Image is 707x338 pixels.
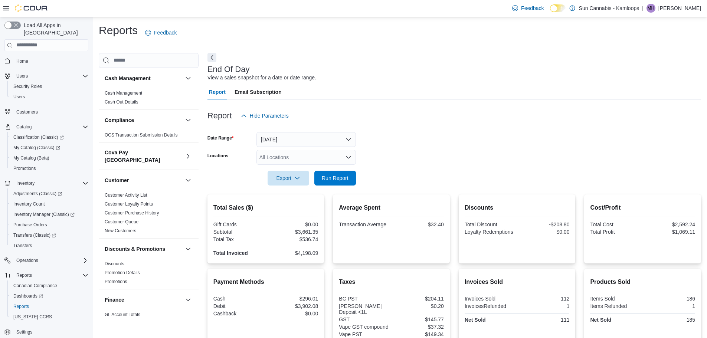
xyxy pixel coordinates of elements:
a: OCS Transaction Submission Details [105,132,178,138]
span: Load All Apps in [GEOGRAPHIC_DATA] [21,22,88,36]
span: Inventory Count [13,201,45,207]
div: $3,902.08 [267,303,318,309]
span: My Catalog (Classic) [10,143,88,152]
span: Email Subscription [235,85,282,99]
div: Compliance [99,131,199,142]
strong: Total Invoiced [213,250,248,256]
a: Promotions [105,279,127,284]
h3: Compliance [105,117,134,124]
h3: Finance [105,296,124,303]
span: Operations [16,257,38,263]
span: Promotions [105,279,127,285]
h2: Total Sales ($) [213,203,318,212]
div: Vape PST [339,331,390,337]
div: Gift Cards [213,221,264,227]
button: Users [7,92,91,102]
span: Cash Management [105,90,142,96]
span: Hide Parameters [250,112,289,119]
div: $204.11 [393,296,444,302]
div: $149.34 [393,331,444,337]
strong: Net Sold [590,317,611,323]
span: GL Transactions [105,321,137,326]
button: Operations [1,255,91,266]
div: $1,069.11 [644,229,695,235]
span: Inventory Count [10,200,88,209]
span: Transfers (Classic) [10,231,88,240]
button: [DATE] [256,132,356,147]
h2: Average Spent [339,203,444,212]
div: $32.40 [393,221,444,227]
a: Promotion Details [105,270,140,275]
div: GST [339,316,390,322]
div: Cashback [213,311,264,316]
a: Purchase Orders [10,220,50,229]
a: Transfers (Classic) [10,231,59,240]
span: Canadian Compliance [10,281,88,290]
a: Inventory Count [10,200,48,209]
label: Locations [207,153,229,159]
div: Finance [99,310,199,331]
a: Transfers [10,241,35,250]
div: Subtotal [213,229,264,235]
div: -$208.80 [518,221,569,227]
a: Adjustments (Classic) [7,188,91,199]
span: Reports [13,303,29,309]
h2: Taxes [339,278,444,286]
div: Cash [213,296,264,302]
span: Promotions [13,165,36,171]
h3: Report [207,111,232,120]
a: Settings [13,328,35,337]
div: Total Cost [590,221,641,227]
h3: Discounts & Promotions [105,245,165,253]
div: $0.20 [393,303,444,309]
a: Dashboards [10,292,46,301]
strong: Net Sold [465,317,486,323]
span: My Catalog (Beta) [10,154,88,163]
a: Customers [13,108,41,117]
span: Transfers [13,243,32,249]
span: MH [648,4,655,13]
h2: Invoices Sold [465,278,570,286]
span: My Catalog (Classic) [13,145,60,151]
span: Run Report [322,174,348,182]
button: Transfers [7,240,91,251]
button: Purchase Orders [7,220,91,230]
p: | [642,4,644,13]
button: Customer [184,176,193,185]
a: Home [13,57,31,66]
div: Vape GST compound [339,324,390,330]
span: Purchase Orders [10,220,88,229]
a: My Catalog (Classic) [10,143,63,152]
span: Report [209,85,226,99]
a: GL Transactions [105,321,137,326]
div: 186 [644,296,695,302]
div: Discounts & Promotions [99,259,199,289]
div: Transaction Average [339,221,390,227]
span: Reports [16,272,32,278]
span: Dashboards [10,292,88,301]
span: Adjustments (Classic) [10,189,88,198]
span: Operations [13,256,88,265]
div: Total Profit [590,229,641,235]
span: Cash Out Details [105,99,138,105]
input: Dark Mode [550,4,566,12]
a: Inventory Manager (Classic) [10,210,78,219]
a: Security Roles [10,82,45,91]
button: Customers [1,106,91,117]
a: Inventory Manager (Classic) [7,209,91,220]
span: Feedback [521,4,544,12]
div: Loyalty Redemptions [465,229,515,235]
div: BC PST [339,296,390,302]
span: Settings [13,327,88,337]
span: Inventory Manager (Classic) [10,210,88,219]
a: Customer Loyalty Points [105,201,153,207]
a: Discounts [105,261,124,266]
div: 185 [644,317,695,323]
div: 112 [518,296,569,302]
button: Cash Management [105,75,182,82]
a: Customer Purchase History [105,210,159,216]
p: Sun Cannabis - Kamloops [579,4,639,13]
h3: Customer [105,177,129,184]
